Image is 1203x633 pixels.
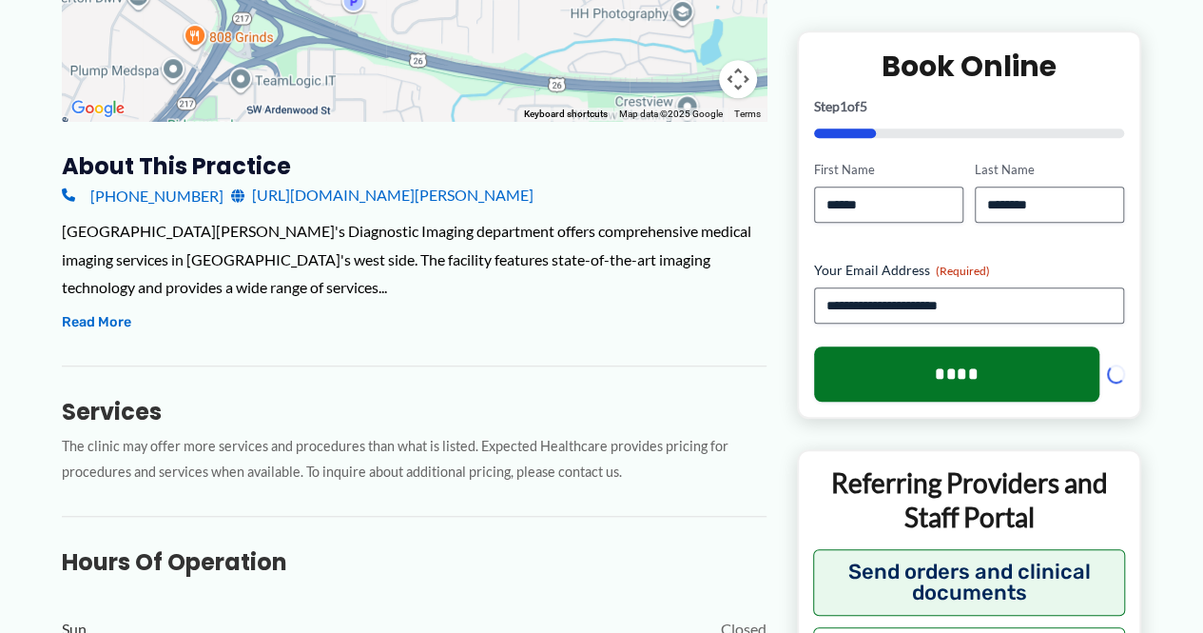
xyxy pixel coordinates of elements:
[813,548,1126,615] button: Send orders and clinical documents
[67,96,129,121] a: Open this area in Google Maps (opens a new window)
[62,547,766,577] h3: Hours of Operation
[67,96,129,121] img: Google
[619,109,723,119] span: Map data ©2025 Google
[524,108,608,121] button: Keyboard shortcuts
[62,151,766,181] h3: About this practice
[814,100,1125,113] p: Step of
[62,181,223,209] a: [PHONE_NUMBER]
[975,161,1124,179] label: Last Name
[860,98,867,114] span: 5
[814,261,1125,280] label: Your Email Address
[813,465,1126,535] p: Referring Providers and Staff Portal
[814,48,1125,85] h2: Book Online
[814,161,963,179] label: First Name
[719,60,757,98] button: Map camera controls
[936,264,990,278] span: (Required)
[62,217,766,302] div: [GEOGRAPHIC_DATA][PERSON_NAME]'s Diagnostic Imaging department offers comprehensive medical imagi...
[62,397,766,426] h3: Services
[62,311,131,334] button: Read More
[231,181,534,209] a: [URL][DOMAIN_NAME][PERSON_NAME]
[62,434,766,485] p: The clinic may offer more services and procedures than what is listed. Expected Healthcare provid...
[840,98,847,114] span: 1
[734,109,761,119] a: Terms (opens in new tab)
